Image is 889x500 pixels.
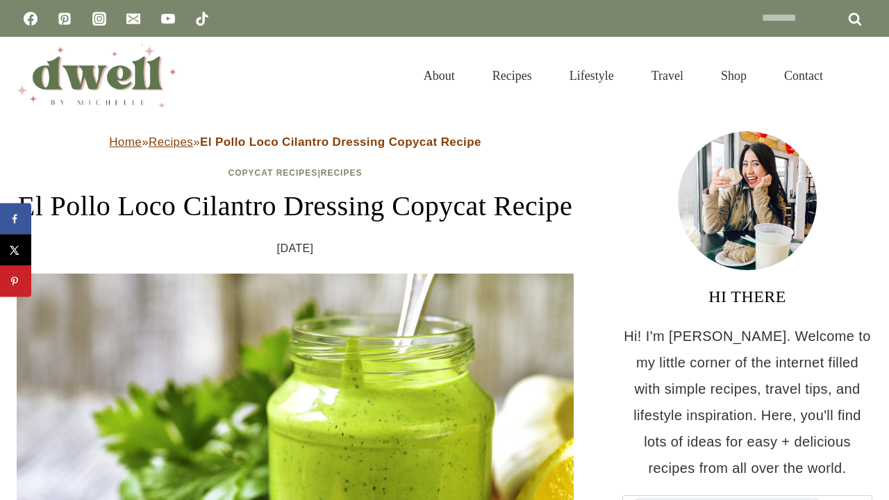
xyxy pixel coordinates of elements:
a: Shop [702,51,765,100]
a: Facebook [17,5,44,33]
a: Recipes [321,168,363,178]
a: Contact [765,51,842,100]
time: [DATE] [277,238,314,259]
span: | [229,168,363,178]
a: Instagram [85,5,113,33]
p: Hi! I'm [PERSON_NAME]. Welcome to my little corner of the internet filled with simple recipes, tr... [622,323,872,481]
a: Email [119,5,147,33]
a: TikTok [188,5,216,33]
a: Copycat Recipes [229,168,318,178]
a: Recipes [474,51,551,100]
a: Recipes [149,135,193,149]
h3: HI THERE [622,284,872,309]
a: Home [109,135,142,149]
a: Travel [633,51,702,100]
a: Pinterest [51,5,78,33]
a: About [405,51,474,100]
button: View Search Form [849,64,872,87]
span: » » [109,135,481,149]
img: DWELL by michelle [17,44,176,108]
a: YouTube [154,5,182,33]
strong: El Pollo Loco Cilantro Dressing Copycat Recipe [200,135,481,149]
a: Lifestyle [551,51,633,100]
h1: El Pollo Loco Cilantro Dressing Copycat Recipe [17,185,574,227]
nav: Primary Navigation [405,51,842,100]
